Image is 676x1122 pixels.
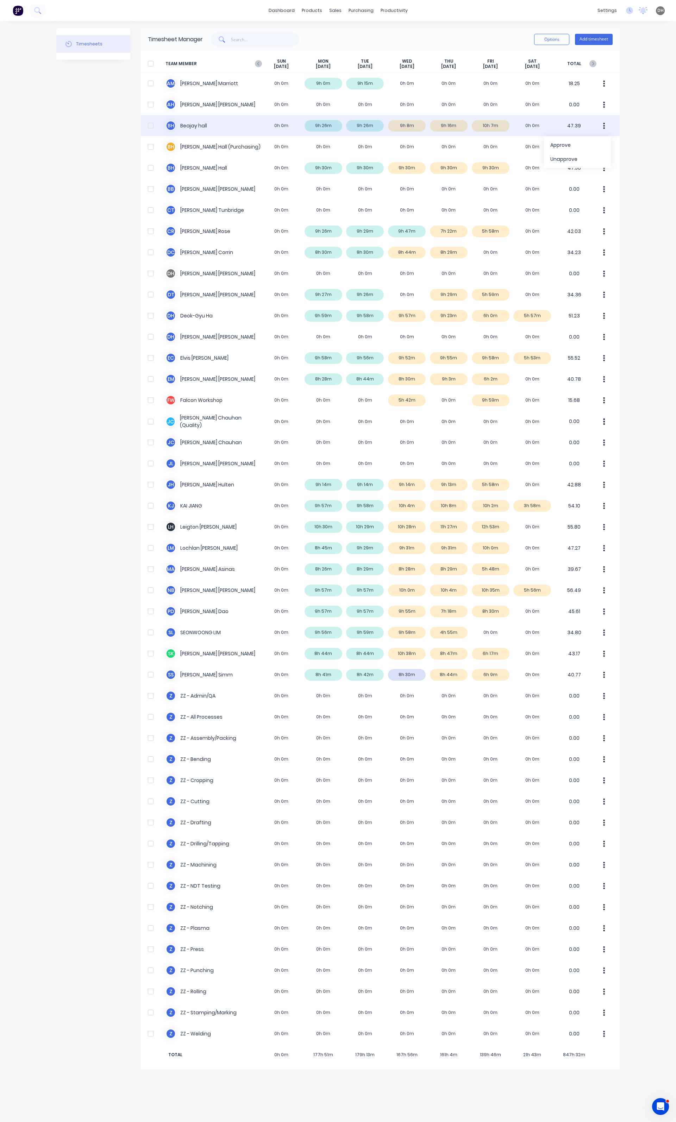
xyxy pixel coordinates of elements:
span: 177h 51m [302,1052,344,1058]
div: Approve [550,140,605,150]
button: Options [534,34,569,45]
span: TOTAL [553,58,595,69]
span: WED [402,58,412,64]
span: [DATE] [525,64,540,69]
button: Unapprove [544,152,611,166]
div: Timesheets [76,41,102,47]
span: THU [444,58,453,64]
img: Factory [13,5,23,16]
span: [DATE] [441,64,456,69]
div: purchasing [345,5,377,16]
span: [DATE] [316,64,331,69]
span: SAT [528,58,537,64]
div: productivity [377,5,411,16]
span: TOTAL [165,1052,261,1058]
a: dashboard [265,5,298,16]
button: Timesheets [56,35,130,53]
span: [DATE] [358,64,373,69]
span: [DATE] [483,64,498,69]
span: FRI [487,58,494,64]
div: settings [594,5,620,16]
span: SUN [277,58,286,64]
span: 139h 46m [470,1052,512,1058]
span: [DATE] [274,64,289,69]
div: products [298,5,326,16]
span: 21h 43m [512,1052,553,1058]
span: 847h 32m [553,1052,595,1058]
div: Timesheet Manager [148,35,203,44]
div: sales [326,5,345,16]
span: 167h 56m [386,1052,428,1058]
span: TUE [361,58,369,64]
span: DH [657,7,664,14]
input: Search... [231,32,300,46]
span: [DATE] [400,64,414,69]
span: MON [318,58,328,64]
span: 179h 13m [344,1052,386,1058]
span: TEAM MEMBER [165,58,261,69]
div: Unapprove [550,154,605,164]
span: 0h 0m [261,1052,302,1058]
iframe: Intercom live chat [652,1098,669,1115]
button: Approve [544,138,611,152]
span: 161h 4m [428,1052,470,1058]
button: Add timesheet [575,34,613,45]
